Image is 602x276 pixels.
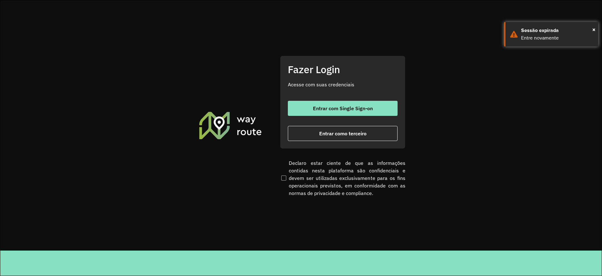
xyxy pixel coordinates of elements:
button: button [288,126,398,141]
span: × [592,25,595,34]
button: Close [592,25,595,34]
div: Sessão expirada [521,27,594,34]
p: Acesse com suas credenciais [288,81,398,88]
label: Declaro estar ciente de que as informações contidas nesta plataforma são confidenciais e devem se... [280,159,405,197]
span: Entrar como terceiro [319,131,367,136]
span: Entrar com Single Sign-on [313,106,373,111]
div: Entre novamente [521,34,594,42]
img: Roteirizador AmbevTech [198,111,263,140]
h2: Fazer Login [288,63,398,75]
button: button [288,101,398,116]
